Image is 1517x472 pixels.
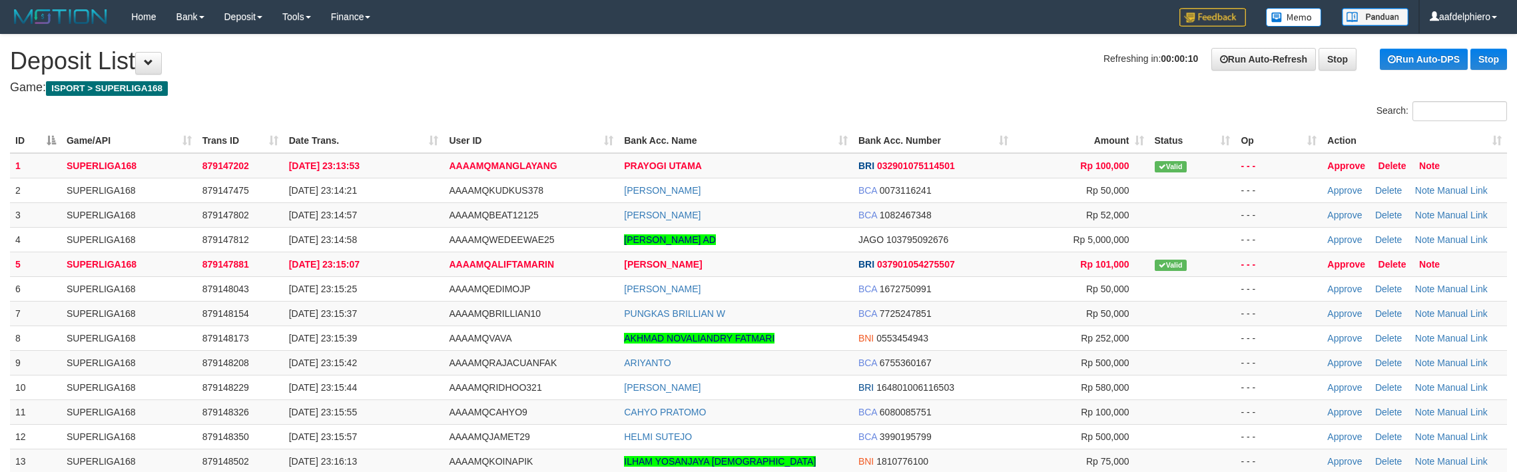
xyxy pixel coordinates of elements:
span: BCA [858,210,877,220]
span: BCA [858,407,877,417]
td: - - - [1235,399,1322,424]
span: Valid transaction [1155,260,1187,271]
input: Search: [1412,101,1507,121]
a: Manual Link [1437,407,1488,417]
td: - - - [1235,375,1322,399]
label: Search: [1376,101,1507,121]
span: 879148502 [202,456,249,467]
span: BCA [858,431,877,442]
a: Delete [1375,308,1402,319]
a: Approve [1327,431,1362,442]
th: Game/API: activate to sort column ascending [61,128,197,153]
a: Manual Link [1437,185,1488,196]
a: Delete [1378,160,1406,171]
a: Note [1415,382,1435,393]
td: 5 [10,252,61,276]
a: Note [1415,210,1435,220]
td: SUPERLIGA168 [61,375,197,399]
span: [DATE] 23:15:25 [289,284,357,294]
span: BRI [858,382,874,393]
span: AAAAMQBRILLIAN10 [449,308,541,319]
a: Approve [1327,333,1362,344]
a: [PERSON_NAME] [624,284,701,294]
a: Manual Link [1437,357,1488,368]
span: 879147475 [202,185,249,196]
td: 6 [10,276,61,301]
span: 879148154 [202,308,249,319]
th: Status: activate to sort column ascending [1149,128,1236,153]
a: HELMI SUTEJO [624,431,692,442]
span: Copy 6080085751 to clipboard [880,407,932,417]
span: AAAAMQALIFTAMARIN [449,259,554,270]
span: AAAAMQRIDHOO321 [449,382,541,393]
span: BCA [858,185,877,196]
a: [PERSON_NAME] [624,259,702,270]
span: Copy 0553454943 to clipboard [876,333,928,344]
td: - - - [1235,227,1322,252]
span: AAAAMQWEDEEWAE25 [449,234,554,245]
a: Delete [1375,382,1402,393]
th: Date Trans.: activate to sort column ascending [284,128,444,153]
td: 7 [10,301,61,326]
td: SUPERLIGA168 [61,424,197,449]
span: Copy 1672750991 to clipboard [880,284,932,294]
a: Manual Link [1437,234,1488,245]
span: Copy 037901054275507 to clipboard [877,259,955,270]
span: Rp 500,000 [1081,431,1129,442]
span: ISPORT > SUPERLIGA168 [46,81,168,96]
span: [DATE] 23:16:13 [289,456,357,467]
span: 879147812 [202,234,249,245]
span: 879148208 [202,357,249,368]
a: Note [1415,308,1435,319]
a: Approve [1327,308,1362,319]
a: CAHYO PRATOMO [624,407,706,417]
td: 1 [10,153,61,178]
td: SUPERLIGA168 [61,276,197,301]
a: [PERSON_NAME] [624,185,701,196]
a: Approve [1327,160,1365,171]
a: Delete [1375,431,1402,442]
a: Note [1415,431,1435,442]
span: Rp 50,000 [1086,185,1129,196]
span: Rp 252,000 [1081,333,1129,344]
td: SUPERLIGA168 [61,399,197,424]
td: - - - [1235,301,1322,326]
span: [DATE] 23:15:57 [289,431,357,442]
td: 4 [10,227,61,252]
td: SUPERLIGA168 [61,227,197,252]
span: [DATE] 23:15:37 [289,308,357,319]
span: Copy 103795092676 to clipboard [886,234,948,245]
a: Manual Link [1437,308,1488,319]
a: Note [1415,185,1435,196]
a: Delete [1375,210,1402,220]
span: Rp 101,000 [1080,259,1129,270]
td: SUPERLIGA168 [61,153,197,178]
span: [DATE] 23:15:07 [289,259,360,270]
a: Note [1415,333,1435,344]
a: Note [1415,407,1435,417]
a: [PERSON_NAME] AD [624,234,716,245]
span: AAAAMQKUDKUS378 [449,185,543,196]
a: Note [1419,259,1440,270]
a: Manual Link [1437,333,1488,344]
span: BCA [858,357,877,368]
h1: Deposit List [10,48,1507,75]
td: SUPERLIGA168 [61,350,197,375]
td: 11 [10,399,61,424]
span: Rp 5,000,000 [1073,234,1129,245]
span: [DATE] 23:14:58 [289,234,357,245]
span: 879148350 [202,431,249,442]
span: 879148173 [202,333,249,344]
span: Copy 1810776100 to clipboard [876,456,928,467]
td: SUPERLIGA168 [61,301,197,326]
td: 8 [10,326,61,350]
a: Delete [1375,284,1402,294]
span: Copy 164801006116503 to clipboard [876,382,954,393]
td: - - - [1235,252,1322,276]
td: - - - [1235,276,1322,301]
span: 879148229 [202,382,249,393]
a: Manual Link [1437,210,1488,220]
td: 12 [10,424,61,449]
a: Run Auto-DPS [1380,49,1468,70]
td: - - - [1235,178,1322,202]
